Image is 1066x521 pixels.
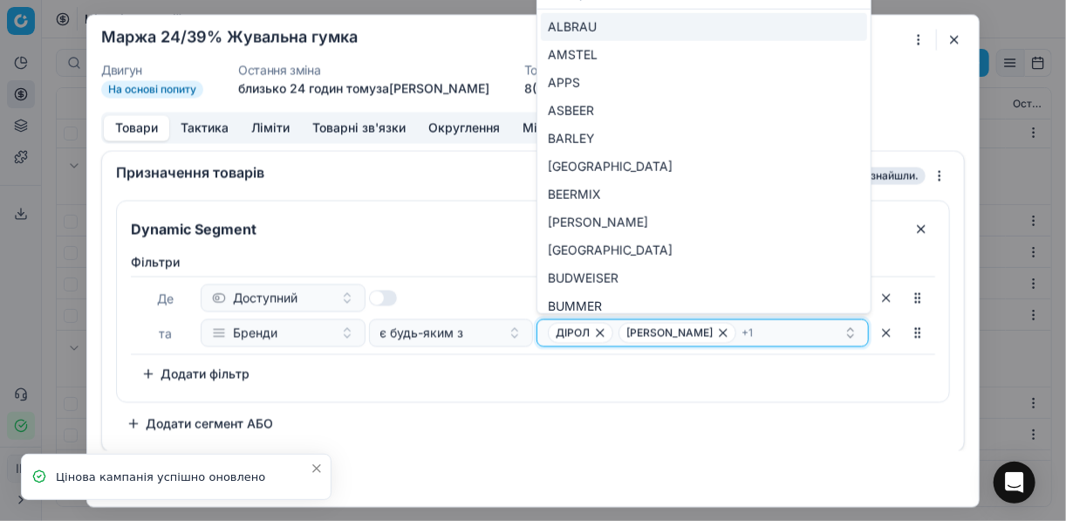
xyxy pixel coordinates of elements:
[548,130,595,147] span: BARLEY
[537,10,871,313] div: Suggestions
[127,215,900,243] input: Сегмент
[301,115,417,141] button: Товарні зв'язки
[548,214,648,231] span: [PERSON_NAME]
[556,326,590,339] span: ДІРОЛ
[548,158,673,175] span: [GEOGRAPHIC_DATA]
[548,74,580,92] span: APPS
[101,80,203,98] span: На основі попиту
[104,115,169,141] button: Товари
[524,64,597,76] dt: Товарів у ЦК
[169,115,240,141] button: Тактика
[158,291,174,305] span: Де
[548,298,602,315] span: BUMMER
[548,186,601,203] span: BEERMIX
[116,409,284,437] button: Додати сегмент АБО
[160,326,173,340] span: та
[380,324,464,341] span: є будь-яким з
[548,242,673,259] span: [GEOGRAPHIC_DATA]
[548,102,594,120] span: ASBEER
[417,115,511,141] button: Округлення
[131,253,935,271] label: Фiльтри
[101,64,203,76] dt: Двигун
[131,360,260,387] button: Додати фільтр
[233,324,277,341] span: Бренди
[524,79,569,97] a: 8(26%)
[536,319,869,346] button: ДІРОЛ[PERSON_NAME]+1
[548,46,598,64] span: AMSTEL
[101,29,358,45] h2: Маржа 24/39% Жувальна гумка
[238,80,489,95] span: близько 24 годин тому за [PERSON_NAME]
[548,18,597,36] span: ALBRAU
[116,165,694,179] div: Призначення товарів
[233,289,297,306] span: Доступний
[238,64,489,76] dt: Остання зміна
[741,326,753,339] span: + 1
[511,115,639,141] button: Мінімальні кроки
[101,464,188,492] button: Скасувати
[548,270,618,287] span: BUDWEISER
[240,115,301,141] button: Ліміти
[626,326,713,339] span: [PERSON_NAME]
